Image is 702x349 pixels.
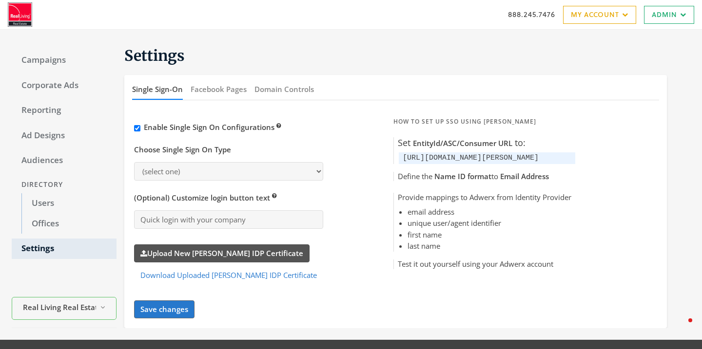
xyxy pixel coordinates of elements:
button: Save changes [134,300,195,318]
button: Facebook Pages [191,79,247,100]
img: Adwerx [8,2,32,27]
label: Upload New [PERSON_NAME] IDP Certificate [134,244,310,262]
button: Domain Controls [254,79,314,100]
button: Download Uploaded [PERSON_NAME] IDP Certificate [134,266,323,284]
li: first name [408,229,571,240]
input: Enable Single Sign On Configurations [134,125,140,131]
h5: Define the to [394,172,575,182]
li: last name [408,240,571,252]
iframe: Intercom live chat [669,316,692,339]
span: (Optional) Customize login button text [134,193,277,202]
span: Enable Single Sign On Configurations [144,122,281,132]
a: Users [21,193,117,214]
span: Name ID format [434,171,491,181]
a: Corporate Ads [12,75,117,96]
a: My Account [563,6,636,24]
h5: How to Set Up SSO Using [PERSON_NAME] [393,118,575,126]
h5: Set to: [394,137,575,148]
code: [URL][DOMAIN_NAME][PERSON_NAME] [403,154,539,162]
li: unique user/agent identifier [408,218,571,229]
a: Ad Designs [12,126,117,146]
h5: Test it out yourself using your Adwerx account [394,259,575,269]
a: Admin [644,6,694,24]
h5: Provide mappings to Adwerx from Identity Provider [394,193,575,202]
button: Real Living Real Estate [12,297,117,320]
a: Audiences [12,150,117,171]
a: Campaigns [12,50,117,71]
h5: Choose Single Sign On Type [134,145,231,155]
span: EntityId/ASC/Consumer URL [413,138,512,148]
a: Reporting [12,100,117,121]
button: Single Sign-On [132,79,183,100]
div: Directory [12,176,117,194]
a: 888.245.7476 [508,9,555,19]
a: Settings [12,239,117,259]
span: Real Living Real Estate [23,302,96,313]
li: email address [408,206,571,218]
span: Settings [124,46,185,65]
span: Email Address [500,171,549,181]
a: Offices [21,214,117,234]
